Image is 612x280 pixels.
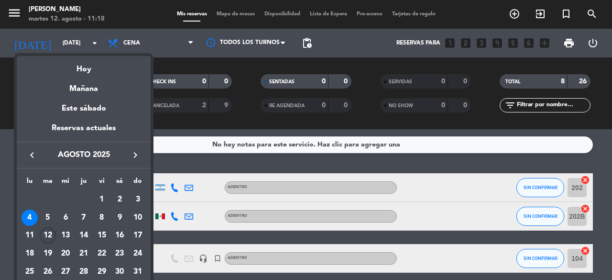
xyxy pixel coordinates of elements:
[129,190,147,209] td: 3 de agosto de 2025
[129,209,147,227] td: 10 de agosto de 2025
[75,176,93,190] th: jueves
[56,209,75,227] td: 6 de agosto de 2025
[56,226,75,245] td: 13 de agosto de 2025
[94,264,110,280] div: 29
[56,245,75,263] td: 20 de agosto de 2025
[111,190,129,209] td: 2 de agosto de 2025
[75,226,93,245] td: 14 de agosto de 2025
[21,245,39,263] td: 18 de agosto de 2025
[40,264,56,280] div: 26
[111,245,129,263] td: 23 de agosto de 2025
[22,264,38,280] div: 25
[129,245,147,263] td: 24 de agosto de 2025
[111,191,128,208] div: 2
[111,176,129,190] th: sábado
[130,210,146,226] div: 10
[17,122,151,142] div: Reservas actuales
[130,246,146,262] div: 24
[93,190,111,209] td: 1 de agosto de 2025
[94,227,110,244] div: 15
[17,76,151,95] div: Mañana
[127,149,144,161] button: keyboard_arrow_right
[111,226,129,245] td: 16 de agosto de 2025
[130,264,146,280] div: 31
[40,227,56,244] div: 12
[21,209,39,227] td: 4 de agosto de 2025
[57,210,74,226] div: 6
[23,149,41,161] button: keyboard_arrow_left
[93,226,111,245] td: 15 de agosto de 2025
[21,190,93,209] td: AGO.
[41,149,127,161] span: agosto 2025
[39,226,57,245] td: 12 de agosto de 2025
[26,149,38,161] i: keyboard_arrow_left
[111,264,128,280] div: 30
[39,176,57,190] th: martes
[40,246,56,262] div: 19
[57,227,74,244] div: 13
[40,210,56,226] div: 5
[111,209,129,227] td: 9 de agosto de 2025
[111,210,128,226] div: 9
[130,227,146,244] div: 17
[94,191,110,208] div: 1
[21,226,39,245] td: 11 de agosto de 2025
[22,210,38,226] div: 4
[75,245,93,263] td: 21 de agosto de 2025
[111,227,128,244] div: 16
[94,210,110,226] div: 8
[129,226,147,245] td: 17 de agosto de 2025
[39,209,57,227] td: 5 de agosto de 2025
[21,176,39,190] th: lunes
[76,227,92,244] div: 14
[17,56,151,76] div: Hoy
[130,191,146,208] div: 3
[22,227,38,244] div: 11
[93,245,111,263] td: 22 de agosto de 2025
[57,246,74,262] div: 20
[17,95,151,122] div: Este sábado
[76,210,92,226] div: 7
[39,245,57,263] td: 19 de agosto de 2025
[76,264,92,280] div: 28
[76,246,92,262] div: 21
[93,176,111,190] th: viernes
[130,149,141,161] i: keyboard_arrow_right
[22,246,38,262] div: 18
[129,176,147,190] th: domingo
[111,246,128,262] div: 23
[56,176,75,190] th: miércoles
[94,246,110,262] div: 22
[57,264,74,280] div: 27
[75,209,93,227] td: 7 de agosto de 2025
[93,209,111,227] td: 8 de agosto de 2025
